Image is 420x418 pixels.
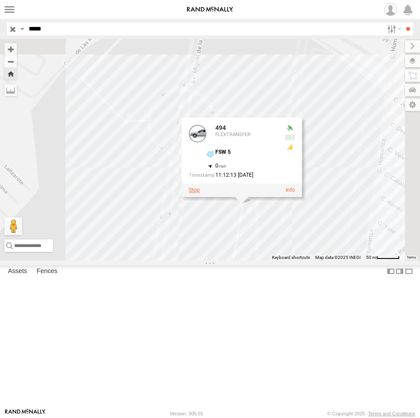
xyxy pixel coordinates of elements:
span: 0 [215,163,226,169]
div: 494 [215,125,277,131]
label: Hide Summary Table [405,265,413,278]
img: rand-logo.svg [187,7,233,13]
button: Drag Pegman onto the map to open Street View [4,217,22,235]
label: Stop Realtime Tracking [189,187,200,193]
button: Zoom out [4,55,17,68]
span: Map data ©2025 INEGI [315,255,361,260]
div: Version: 305.01 [170,411,203,416]
label: Assets [4,266,31,278]
button: Zoom in [4,43,17,55]
div: Date/time of location update [189,172,277,178]
div: FLEXTRANSFER [215,132,277,137]
label: Search Query [19,23,26,35]
button: Keyboard shortcuts [272,255,310,261]
div: GSM Signal = 3 [284,144,295,151]
label: Fences [32,266,62,278]
div: FSW 5 [215,149,277,155]
label: Dock Summary Table to the Left [386,265,395,278]
div: No voltage information received from this device. [284,134,295,141]
button: Map Scale: 50 m per 49 pixels [363,255,402,261]
label: Map Settings [405,99,420,111]
a: Terms and Conditions [368,411,415,416]
button: Zoom Home [4,68,17,80]
div: © Copyright 2025 - [327,411,415,416]
div: Valid GPS Fix [284,125,295,132]
label: Measure [4,84,17,96]
a: Visit our Website [5,409,46,418]
label: Dock Summary Table to the Right [395,265,404,278]
label: Search Filter Options [384,23,403,35]
span: 50 m [366,255,376,260]
a: Terms [407,255,416,259]
a: View Asset Details [286,187,295,193]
